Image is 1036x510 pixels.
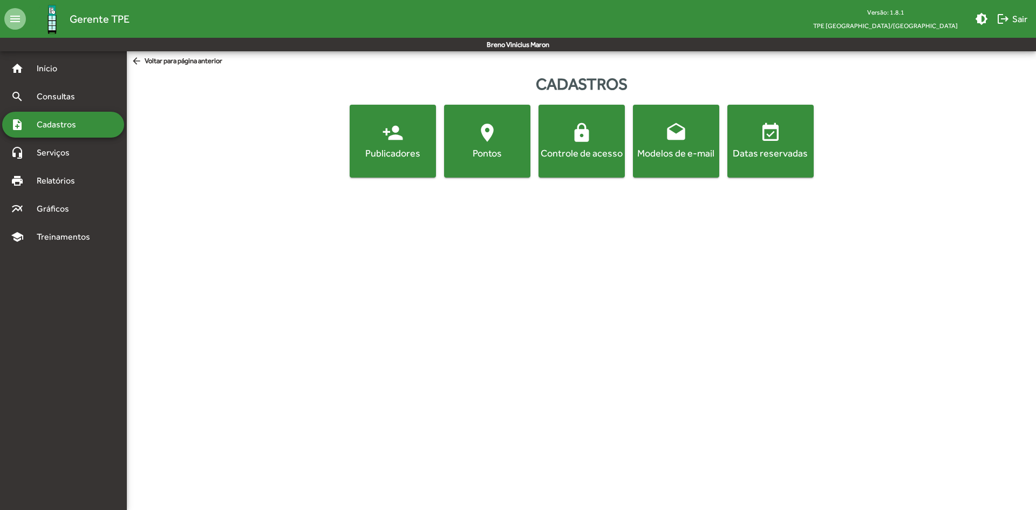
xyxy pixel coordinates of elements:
[352,146,434,160] div: Publicadores
[4,8,26,30] mat-icon: menu
[539,105,625,178] button: Controle de acesso
[70,10,129,28] span: Gerente TPE
[382,122,404,144] mat-icon: person_add
[997,12,1010,25] mat-icon: logout
[11,62,24,75] mat-icon: home
[11,118,24,131] mat-icon: note_add
[131,56,222,67] span: Voltar para página anterior
[541,146,623,160] div: Controle de acesso
[446,146,528,160] div: Pontos
[805,19,966,32] span: TPE [GEOGRAPHIC_DATA]/[GEOGRAPHIC_DATA]
[444,105,530,178] button: Pontos
[997,9,1027,29] span: Sair
[30,174,89,187] span: Relatórios
[30,90,89,103] span: Consultas
[11,146,24,159] mat-icon: headset_mic
[131,56,145,67] mat-icon: arrow_back
[35,2,70,37] img: Logo
[476,122,498,144] mat-icon: location_on
[635,146,717,160] div: Modelos de e-mail
[727,105,814,178] button: Datas reservadas
[127,72,1036,96] div: Cadastros
[30,146,84,159] span: Serviços
[11,90,24,103] mat-icon: search
[760,122,781,144] mat-icon: event_available
[30,118,90,131] span: Cadastros
[665,122,687,144] mat-icon: drafts
[350,105,436,178] button: Publicadores
[571,122,592,144] mat-icon: lock
[975,12,988,25] mat-icon: brightness_medium
[30,62,73,75] span: Início
[633,105,719,178] button: Modelos de e-mail
[730,146,812,160] div: Datas reservadas
[805,5,966,19] div: Versão: 1.8.1
[11,174,24,187] mat-icon: print
[26,2,129,37] a: Gerente TPE
[992,9,1032,29] button: Sair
